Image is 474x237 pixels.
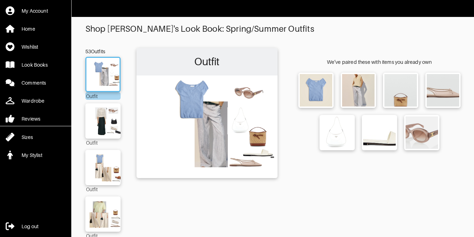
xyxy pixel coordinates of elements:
img: Outfit Outfit [83,153,123,182]
div: My Stylist [22,152,42,159]
div: We’ve paired these with items you already own [293,59,466,66]
h2: Outfit [140,51,274,72]
div: 53 Outfits [85,48,121,55]
img: 1yxtD61Bk7t7xV6tjhKqSJkT [321,116,353,149]
div: Log out [22,223,38,230]
div: My Account [22,7,48,14]
img: Raffia-Effect Bucket Bag [384,74,417,107]
div: Sizes [22,134,33,141]
img: EbexcKPuMbzjsZdQ6ERGfu5m [427,74,459,107]
img: Outfit Outfit [83,200,123,228]
img: RfYAFZfLxKY5EBXTwjvxL3N5 [363,116,396,149]
div: Look Books [22,61,48,68]
img: Petites Carter Linen Mid Rise Pant [342,74,375,107]
img: Outfit Outfit [83,107,123,135]
div: Outfit [85,139,121,146]
div: Outfit [85,185,121,193]
div: Wishlist [22,43,38,50]
img: Outfit Outfit [140,79,274,174]
div: Comments [22,79,46,86]
img: Cashmere-silk blend off-the-shoulder sweater [300,74,332,107]
img: Csec1vGKKuYahgri6TKs8TwB [406,116,438,149]
div: Reviews [22,115,40,122]
img: Outfit Outfit [84,61,121,87]
div: Outfit [85,92,121,100]
div: Shop [PERSON_NAME]'s Look Book: Spring/Summer Outfits [85,24,460,34]
div: Wardrobe [22,97,44,104]
div: Home [22,25,35,32]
